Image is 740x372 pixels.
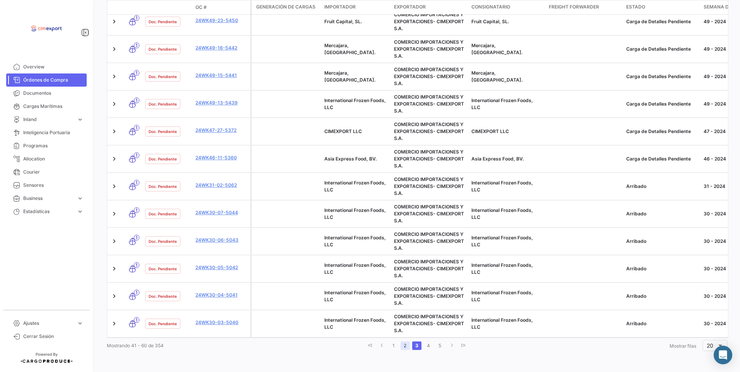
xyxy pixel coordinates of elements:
span: Documentos [23,90,84,97]
div: Abrir Intercom Messenger [714,346,732,364]
img: logo-cimexport.png [27,9,66,48]
datatable-header-cell: Exportador [391,0,468,14]
span: Doc. Pendiente [149,128,177,135]
div: Carga de Detalles Pendiente [626,18,697,25]
span: 1 [134,97,139,103]
span: International Frozen Foods, LLC [324,290,386,302]
span: International Frozen Foods, LLC [324,317,386,330]
a: Expand/Collapse Row [110,183,118,190]
a: 5 [435,341,445,350]
a: Courier [6,166,87,179]
span: COMERCIO IMPORTACIONES Y EXPORTACIONES- CIMEXPORT S.A. [394,121,464,141]
span: expand_more [77,320,84,327]
a: Expand/Collapse Row [110,237,118,245]
datatable-header-cell: OC # [192,1,250,14]
div: Arribado [626,210,697,217]
span: Importador [324,3,356,10]
a: Expand/Collapse Row [110,100,118,108]
a: 24WK49-23-5450 [195,17,247,24]
span: Estadísticas [23,208,74,215]
span: Inteligencia Portuaria [23,129,84,136]
a: Expand/Collapse Row [110,155,118,163]
a: Allocation [6,152,87,166]
span: Courier [23,169,84,176]
a: Expand/Collapse Row [110,210,118,218]
span: COMERCIO IMPORTACIONES Y EXPORTACIONES- CIMEXPORT S.A. [394,204,464,224]
span: Fruit Capital, SL. [471,19,509,24]
span: 1 [134,290,139,295]
span: 1 [134,262,139,268]
div: Arribado [626,293,697,300]
span: 20 [707,342,713,349]
div: Carga de Detalles Pendiente [626,101,697,108]
a: Órdenes de Compra [6,73,87,87]
span: Asia Express Food, BV. [471,156,524,162]
datatable-header-cell: Generación de cargas [252,0,321,14]
li: page 1 [388,339,399,352]
span: International Frozen Foods, LLC [324,235,386,247]
datatable-header-cell: Estado Doc. [142,4,192,10]
div: Arribado [626,183,697,190]
a: go to next page [447,341,456,350]
datatable-header-cell: Modo de Transporte [123,4,142,10]
span: Consignatario [471,3,510,10]
span: COMERCIO IMPORTACIONES Y EXPORTACIONES- CIMEXPORT S.A. [394,39,464,59]
a: 1 [389,341,398,350]
span: expand_more [77,195,84,202]
span: Generación de cargas [256,3,315,10]
a: Expand/Collapse Row [110,265,118,273]
div: Arribado [626,265,697,272]
datatable-header-cell: Importador [321,0,391,14]
a: 24WK49-13-5439 [195,99,247,106]
span: 1 [134,235,139,241]
span: Allocation [23,155,84,162]
a: 4 [424,341,433,350]
span: CIMEXPORT LLC [324,128,362,134]
a: Sensores [6,179,87,192]
span: Doc. Pendiente [149,156,177,162]
li: page 3 [411,339,423,352]
span: COMERCIO IMPORTACIONES Y EXPORTACIONES- CIMEXPORT S.A. [394,12,464,31]
span: Doc. Pendiente [149,211,177,217]
span: Fruit Capital, SL. [324,19,362,24]
a: 24WK30-05-5042 [195,264,247,271]
li: page 5 [434,339,446,352]
a: Overview [6,60,87,73]
a: Expand/Collapse Row [110,292,118,300]
a: 3 [412,341,421,350]
span: International Frozen Foods, LLC [324,97,386,110]
span: Mercajara, SL. [324,70,375,83]
span: COMERCIO IMPORTACIONES Y EXPORTACIONES- CIMEXPORT S.A. [394,314,464,333]
a: 24WK30-03-5040 [195,319,247,326]
span: International Frozen Foods, LLC [471,97,533,110]
a: Expand/Collapse Row [110,128,118,135]
a: Documentos [6,87,87,100]
span: Mostrar filas [670,343,696,349]
span: COMERCIO IMPORTACIONES Y EXPORTACIONES- CIMEXPORT S.A. [394,286,464,306]
span: Doc. Pendiente [149,238,177,244]
datatable-header-cell: Estado [623,0,701,14]
a: Inteligencia Portuaria [6,126,87,139]
span: Mostrando 41 - 60 de 354 [107,343,164,348]
span: Freight Forwarder [549,3,599,10]
span: International Frozen Foods, LLC [324,262,386,275]
span: COMERCIO IMPORTACIONES Y EXPORTACIONES- CIMEXPORT S.A. [394,94,464,114]
a: 24WK49-16-5442 [195,44,247,51]
datatable-header-cell: Consignatario [468,0,546,14]
span: 1 [134,317,139,323]
span: Doc. Pendiente [149,101,177,107]
span: Cerrar Sesión [23,333,84,340]
a: 24WK30-07-5044 [195,209,247,216]
a: 24WK49-15-5441 [195,72,247,79]
span: Ajustes [23,320,74,327]
span: expand_more [77,208,84,215]
a: 24WK30-06-5043 [195,237,247,244]
span: 1 [134,43,139,48]
span: International Frozen Foods, LLC [471,235,533,247]
span: Órdenes de Compra [23,77,84,84]
a: go to previous page [377,341,387,350]
span: Cargas Marítimas [23,103,84,110]
span: Mercajara, SL. [471,43,522,55]
span: Inland [23,116,74,123]
span: COMERCIO IMPORTACIONES Y EXPORTACIONES- CIMEXPORT S.A. [394,67,464,86]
